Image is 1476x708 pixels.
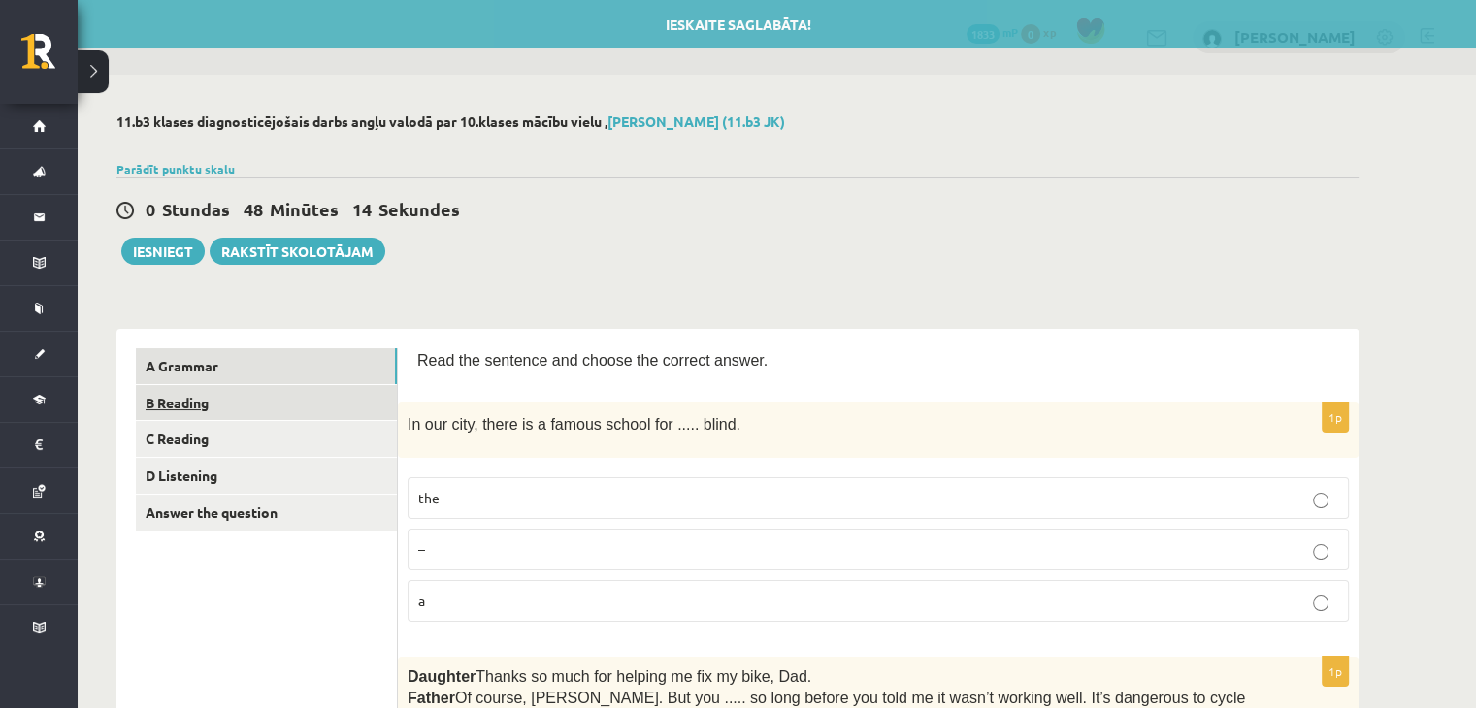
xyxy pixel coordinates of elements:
[476,668,811,685] span: Thanks so much for helping me fix my bike, Dad.
[136,495,397,531] a: Answer the question
[607,113,785,130] a: [PERSON_NAME] (11.b3 JK)
[378,198,460,220] span: Sekundes
[121,238,205,265] button: Iesniegt
[1313,544,1328,560] input: –
[116,161,235,177] a: Parādīt punktu skalu
[408,690,455,706] span: Father
[136,385,397,421] a: B Reading
[1313,493,1328,508] input: the
[417,352,768,369] span: Read the sentence and choose the correct answer.
[418,592,425,609] span: a
[418,540,425,558] span: –
[136,421,397,457] a: C Reading
[418,489,440,506] span: the
[136,458,397,494] a: D Listening
[1322,402,1349,433] p: 1p
[21,34,78,82] a: Rīgas 1. Tālmācības vidusskola
[408,668,476,685] span: Daughter
[270,198,339,220] span: Minūtes
[244,198,263,220] span: 48
[210,238,385,265] a: Rakstīt skolotājam
[146,198,155,220] span: 0
[136,348,397,384] a: A Grammar
[1322,656,1349,687] p: 1p
[162,198,230,220] span: Stundas
[408,416,740,433] span: In our city, there is a famous school for ..... blind.
[352,198,372,220] span: 14
[1313,595,1328,611] input: a
[116,113,1359,130] h2: 11.b3 klases diagnosticējošais darbs angļu valodā par 10.klases mācību vielu ,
